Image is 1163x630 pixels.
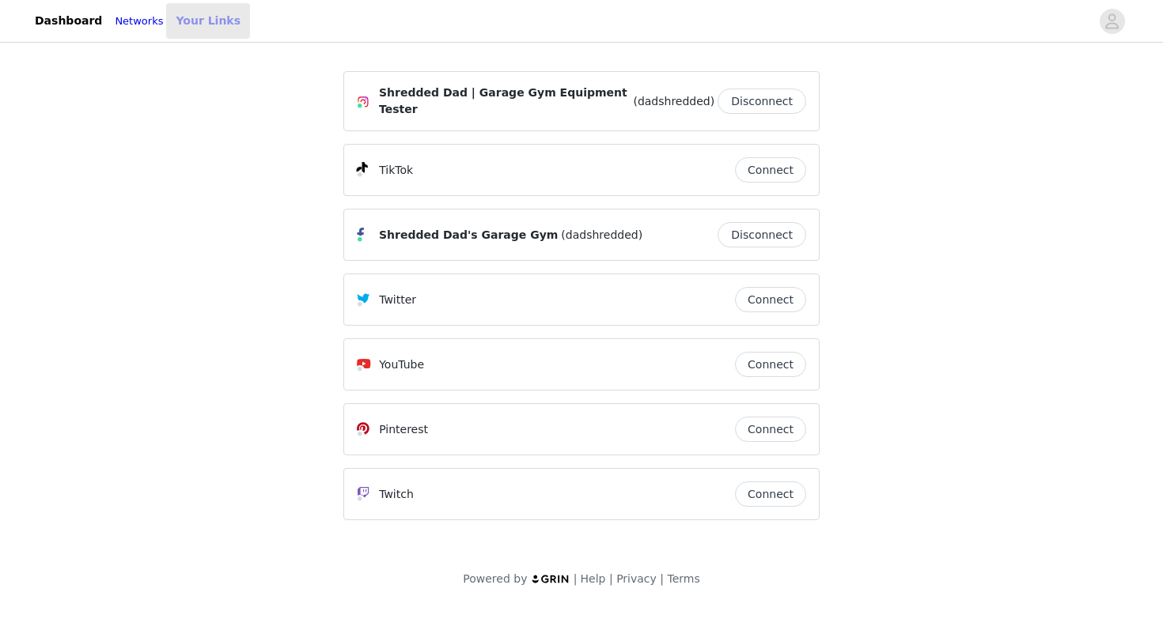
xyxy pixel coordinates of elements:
[735,417,806,442] button: Connect
[667,572,699,585] a: Terms
[735,352,806,377] button: Connect
[379,162,413,179] p: TikTok
[463,572,527,585] span: Powered by
[166,3,250,39] a: Your Links
[379,421,428,438] p: Pinterest
[115,13,163,29] a: Networks
[379,227,558,243] span: Shredded Dad's Garage Gym
[633,93,714,110] span: (dadshredded)
[581,572,606,585] a: Help
[735,481,806,507] button: Connect
[735,157,806,183] button: Connect
[531,574,570,584] img: logo
[718,222,806,247] button: Disconnect
[1104,9,1119,34] div: avatar
[609,572,613,585] span: |
[735,287,806,312] button: Connect
[379,292,416,308] p: Twitter
[357,96,369,108] img: Instagram Icon
[561,227,642,243] span: (dadshredded)
[379,486,414,503] p: Twitch
[379,356,424,373] p: YouTube
[25,3,112,39] a: Dashboard
[379,85,630,118] span: Shredded Dad | Garage Gym Equipment Tester
[616,572,657,585] a: Privacy
[660,572,664,585] span: |
[574,572,578,585] span: |
[1085,576,1123,614] iframe: Intercom live chat
[718,89,806,114] button: Disconnect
